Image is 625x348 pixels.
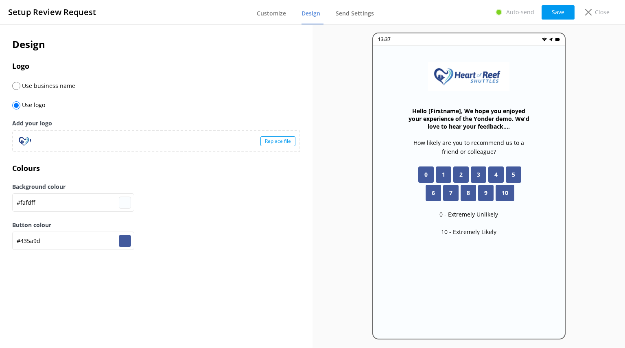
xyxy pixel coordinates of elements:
[549,37,553,42] img: near-me.png
[260,136,295,146] div: Replace file
[257,9,286,18] span: Customize
[302,9,320,18] span: Design
[12,182,300,191] label: Background colour
[12,119,300,128] label: Add your logo
[20,82,75,90] span: Use business name
[406,138,532,157] p: How likely are you to recommend us to a friend or colleague?
[512,170,515,179] span: 5
[439,210,498,219] p: 0 - Extremely Unlikely
[12,221,300,230] label: Button colour
[449,188,452,197] span: 7
[484,188,487,197] span: 9
[467,188,470,197] span: 8
[555,37,560,42] img: battery.png
[441,228,496,236] p: 10 - Extremely Likely
[428,62,509,90] img: 71-1756857821.png
[12,60,300,72] h3: Logo
[424,170,428,179] span: 0
[336,9,374,18] span: Send Settings
[459,170,463,179] span: 2
[502,188,508,197] span: 10
[432,188,435,197] span: 6
[477,170,480,179] span: 3
[542,37,547,42] img: wifi.png
[595,8,610,17] p: Close
[8,6,96,19] h3: Setup Review Request
[20,101,45,109] span: Use logo
[542,5,575,20] button: Save
[406,107,532,130] h3: Hello [Firstname], We hope you enjoyed your experience of the Yonder demo. We'd love to hear your...
[12,37,300,52] h2: Design
[378,35,391,43] p: 13:37
[494,170,498,179] span: 4
[12,162,300,174] h3: Colours
[506,8,534,17] p: Auto-send
[442,170,445,179] span: 1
